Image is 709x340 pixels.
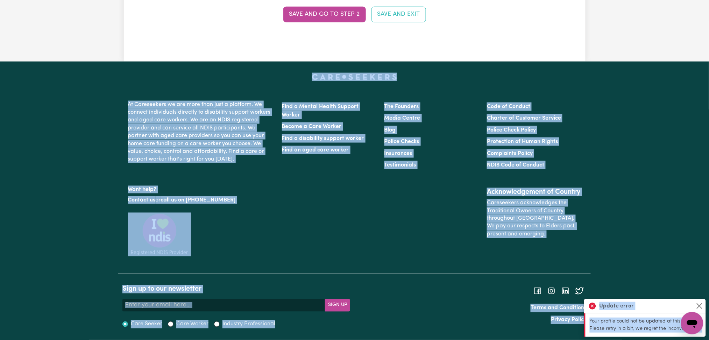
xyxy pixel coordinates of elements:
a: Privacy Policy [551,317,587,323]
a: Find a Mental Health Support Worker [282,104,359,118]
a: Charter of Customer Service [487,115,561,121]
a: NDIS Code of Conduct [487,162,544,168]
a: Become a Care Worker [282,124,342,129]
a: Find an aged care worker [282,147,349,153]
a: Police Checks [384,139,419,144]
a: Terms and Conditions [531,305,587,311]
img: Registered NDIS provider [128,213,191,256]
a: Follow Careseekers on Twitter [575,288,584,293]
strong: Update error [600,302,634,310]
a: Testimonials [384,162,416,168]
p: Your profile could not be updated at this time. Please retry in a bit, we regret the inconvenience. [590,318,702,333]
a: Careseekers home page [312,74,397,80]
a: Code of Conduct [487,104,530,109]
a: Protection of Human Rights [487,139,558,144]
label: Industry Professional [222,320,275,328]
a: Find a disability support worker [282,136,364,141]
button: Save and go to Step 2 [283,7,366,22]
label: Care Worker [176,320,208,328]
p: Want help? [128,183,274,193]
a: Contact us [128,197,156,203]
a: Follow Careseekers on LinkedIn [561,288,570,293]
a: Follow Careseekers on Instagram [547,288,556,293]
a: The Founders [384,104,419,109]
a: Complaints Policy [487,151,533,156]
h2: Sign up to our newsletter [122,285,350,293]
p: or [128,193,274,207]
p: At Careseekers we are more than just a platform. We connect individuals directly to disability su... [128,98,274,166]
h2: Acknowledgement of Country [487,188,581,196]
p: Careseekers acknowledges the Traditional Owners of Country throughout [GEOGRAPHIC_DATA]. We pay o... [487,196,581,241]
a: call us on [PHONE_NUMBER] [161,197,236,203]
iframe: Button to launch messaging window [681,312,703,334]
button: Subscribe [325,299,350,312]
label: Care Seeker [131,320,162,328]
a: Insurances [384,151,412,156]
a: Police Check Policy [487,127,536,133]
button: Save and Exit [371,7,426,22]
a: Blog [384,127,396,133]
button: Close [695,302,704,310]
a: Media Centre [384,115,420,121]
input: Enter your email here... [122,299,326,312]
a: Follow Careseekers on Facebook [533,288,542,293]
